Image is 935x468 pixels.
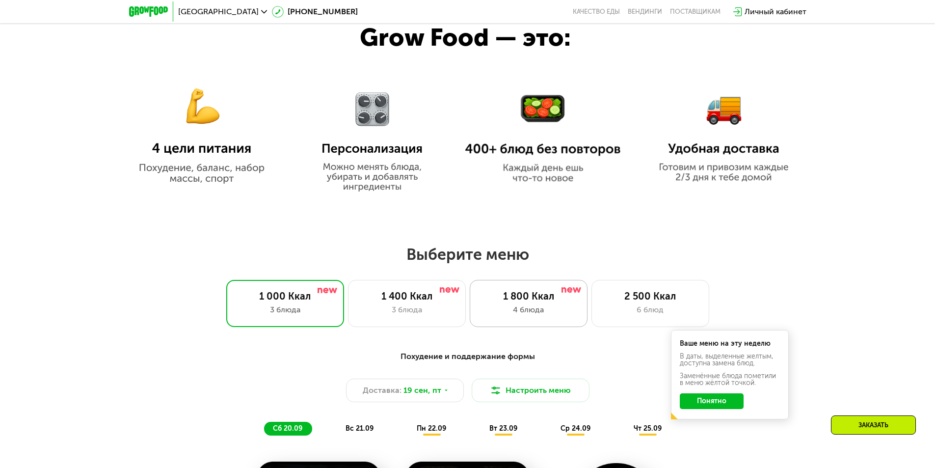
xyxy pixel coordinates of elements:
div: 3 блюда [237,304,334,316]
button: Понятно [680,393,744,409]
div: 3 блюда [358,304,455,316]
div: 1 800 Ккал [480,290,577,302]
a: Вендинги [628,8,662,16]
div: 4 блюда [480,304,577,316]
span: ср 24.09 [561,424,590,433]
div: Grow Food — это: [360,19,608,56]
div: 2 500 Ккал [602,290,699,302]
h2: Выберите меню [31,245,904,264]
a: Качество еды [573,8,620,16]
span: пн 22.09 [417,424,446,433]
span: вт 23.09 [489,424,517,433]
div: Личный кабинет [745,6,806,18]
div: Заменённые блюда пометили в меню жёлтой точкой. [680,373,780,386]
span: вс 21.09 [346,424,374,433]
a: [PHONE_NUMBER] [272,6,358,18]
div: 1 400 Ккал [358,290,455,302]
span: сб 20.09 [273,424,302,433]
div: 1 000 Ккал [237,290,334,302]
span: [GEOGRAPHIC_DATA] [178,8,259,16]
div: Заказать [831,415,916,435]
div: Ваше меню на эту неделю [680,340,780,347]
span: 19 сен, пт [403,385,441,396]
button: Настроить меню [472,379,589,402]
div: 6 блюд [602,304,699,316]
div: В даты, выделенные желтым, доступна замена блюд. [680,353,780,367]
div: Похудение и поддержание формы [177,351,758,363]
div: поставщикам [670,8,721,16]
span: чт 25.09 [634,424,662,433]
span: Доставка: [363,385,401,396]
